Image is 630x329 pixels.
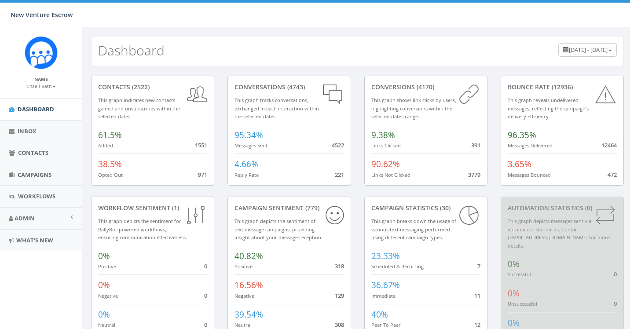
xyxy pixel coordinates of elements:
span: 4.66% [234,158,258,170]
span: (12936) [550,83,573,91]
span: 318 [335,262,344,270]
small: Links Not Clicked [371,172,410,178]
small: Messages Bounced [508,172,551,178]
img: Rally_Corp_Icon_1.png [25,36,58,69]
div: conversations [234,83,344,91]
span: 7 [477,262,480,270]
span: New Venture Escrow [11,11,73,19]
a: Chaeli Bath [26,82,56,90]
small: This graph shows link clicks by users, highlighting conversions within the selected dates range. [371,97,456,120]
span: 16.56% [234,279,263,291]
span: 36.67% [371,279,400,291]
small: Neutral [98,322,115,328]
small: Name [34,76,48,82]
span: 40.82% [234,250,263,262]
span: 12464 [601,141,617,149]
span: 129 [335,292,344,300]
small: Reply Rate [234,172,259,178]
span: (4743) [286,83,305,91]
small: This graph depicts the sentiment for RallyBot-powered workflows, ensuring communication effective... [98,218,187,241]
span: 0% [98,250,110,262]
small: This graph indicates new contacts gained and unsubscribes within the selected dates. [98,97,180,120]
small: Opted Out [98,172,123,178]
span: 472 [608,171,617,179]
div: Bounce Rate [508,83,617,91]
span: 0 [614,270,617,278]
small: Peer To Peer [371,322,401,328]
span: 0 [204,292,207,300]
span: Contacts [18,149,48,157]
span: Admin [15,214,35,222]
small: Links Clicked [371,142,401,149]
small: Positive [234,263,253,270]
span: 61.5% [98,129,122,141]
small: Neutral [234,322,252,328]
span: 0% [508,288,520,299]
small: Positive [98,263,116,270]
span: 3779 [468,171,480,179]
span: (30) [438,204,451,212]
span: Dashboard [18,105,54,113]
span: 0% [98,309,110,320]
span: (779) [304,204,319,212]
span: 90.62% [371,158,400,170]
span: 1551 [195,141,207,149]
span: Workflows [18,192,55,200]
span: 971 [198,171,207,179]
span: (2522) [130,83,150,91]
small: Immediate [371,292,396,299]
span: 96.35% [508,129,536,141]
span: 221 [335,171,344,179]
span: (1) [170,204,179,212]
span: 3.65% [508,158,531,170]
small: Unsuccessful [508,300,537,307]
span: 0% [508,317,520,329]
small: This graph reveals undelivered messages, reflecting the campaign's delivery efficiency. [508,97,589,120]
small: Messages Sent [234,142,267,149]
span: (0) [583,204,592,212]
div: conversions [371,83,480,91]
span: [DATE] - [DATE] [569,46,608,54]
h2: Dashboard [98,43,165,58]
small: Successful [508,271,531,278]
span: What's New [16,236,53,244]
span: 95.34% [234,129,263,141]
div: Workflow Sentiment [98,204,207,212]
small: This graph breaks down the usage of various text messaging performed using different campaign types. [371,218,456,241]
div: contacts [98,83,207,91]
span: 39.54% [234,309,263,320]
span: 23.33% [371,250,400,262]
small: Negative [234,292,254,299]
small: Messages Delivered [508,142,553,149]
span: 0 [204,321,207,329]
small: Negative [98,292,118,299]
div: Campaign Sentiment [234,204,344,212]
span: 0% [508,258,520,270]
span: 38.5% [98,158,122,170]
span: 4522 [332,141,344,149]
span: 11 [474,292,480,300]
div: Campaign Statistics [371,204,480,212]
small: This graph tracks conversations, exchanged in each interaction within the selected dates. [234,97,319,120]
span: Inbox [18,127,37,135]
span: 40% [371,309,388,320]
small: This graph depicts messages sent via automation standards. Contact [EMAIL_ADDRESS][DOMAIN_NAME] f... [508,218,610,249]
small: Chaeli Bath [26,83,56,89]
div: Automation Statistics [508,204,617,212]
small: Added [98,142,113,149]
span: 308 [335,321,344,329]
span: Campaigns [18,171,51,179]
small: Scheduled & Recurring [371,263,424,270]
span: 12 [474,321,480,329]
span: 391 [471,141,480,149]
span: 9.38% [371,129,395,141]
span: 0 [204,262,207,270]
span: (4170) [415,83,434,91]
small: This graph depicts the sentiment of text message campaigns, providing insight about your message ... [234,218,322,241]
span: 0 [614,300,617,307]
span: 0% [98,279,110,291]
